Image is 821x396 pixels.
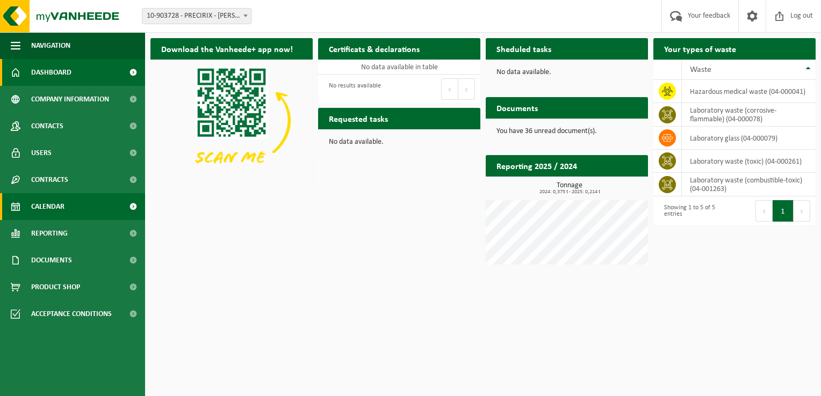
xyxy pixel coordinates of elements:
td: Laboratory waste (combustible-toxic) (04-001263) [682,173,816,196]
div: No results available [323,77,381,101]
a: View reporting [575,176,647,197]
span: Users [31,140,52,166]
span: Navigation [31,32,70,59]
button: Next [794,200,810,222]
button: Previous [441,78,458,100]
h2: Sheduled tasks [486,38,562,59]
h2: Requested tasks [318,108,399,129]
button: 1 [773,200,794,222]
button: Previous [755,200,773,222]
span: Documents [31,247,72,274]
span: Contacts [31,113,63,140]
h2: Your types of waste [653,38,747,59]
span: 10-903728 - PRECIRIX - JETTE [142,8,251,24]
td: hazardous medical waste (04-000041) [682,80,816,103]
span: Company information [31,86,109,113]
span: Product Shop [31,274,80,300]
span: Contracts [31,166,68,193]
h2: Documents [486,97,549,118]
span: Reporting [31,220,68,247]
h2: Download the Vanheede+ app now! [150,38,304,59]
h2: Certificats & declarations [318,38,430,59]
button: Next [458,78,475,100]
td: No data available in table [318,60,480,75]
h2: Reporting 2025 / 2024 [486,155,588,176]
span: Calendar [31,193,64,220]
p: No data available. [329,138,470,146]
p: You have 36 unread document(s). [496,128,637,135]
span: Acceptance conditions [31,300,112,327]
div: Showing 1 to 5 of 5 entries [659,199,729,223]
h3: Tonnage [491,182,648,195]
td: laboratory glass (04-000079) [682,127,816,150]
span: 10-903728 - PRECIRIX - JETTE [142,9,251,24]
td: laboratory waste (toxic) (04-000261) [682,150,816,173]
span: Dashboard [31,59,71,86]
td: laboratory waste (corrosive-flammable) (04-000078) [682,103,816,127]
img: Download de VHEPlus App [150,60,313,181]
span: 2024: 0,375 t - 2025: 0,214 t [491,189,648,195]
p: No data available. [496,69,637,76]
span: Waste [690,65,711,74]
